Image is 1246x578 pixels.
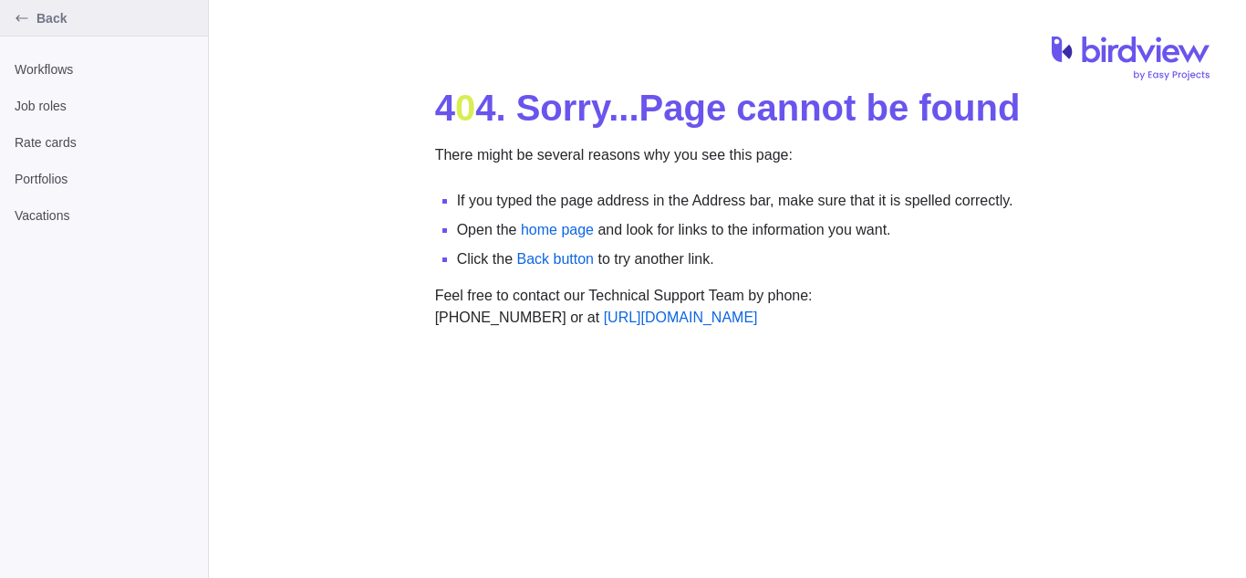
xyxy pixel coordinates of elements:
span: or at [570,310,757,325]
li: If you typed the page address in the Address bar, make sure that it is spelled correctly. [457,190,1021,212]
li: Click the to try another link. [457,248,1021,270]
span: Vacations [15,206,193,225]
li: Open the and look for links to the information you want. [457,219,1021,241]
p: There might be several reasons why you see this page: [435,144,1021,175]
span: 4 [475,88,495,128]
span: 0 [455,88,475,128]
span: . Sorry... Page cannot be found [495,88,1020,128]
span: Feel free to contact our Technical Support Team by phone: [PHONE_NUMBER] [435,288,813,325]
span: Portfolios [15,170,193,188]
a: Back button [516,251,594,267]
span: 4 [435,88,455,128]
a: home page [521,222,594,237]
span: Back [36,9,201,27]
img: logo [1052,37,1210,80]
span: Job roles [15,97,193,115]
span: Workflows [15,60,193,79]
span: Rate cards [15,133,193,152]
a: [URL][DOMAIN_NAME] [604,310,758,325]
